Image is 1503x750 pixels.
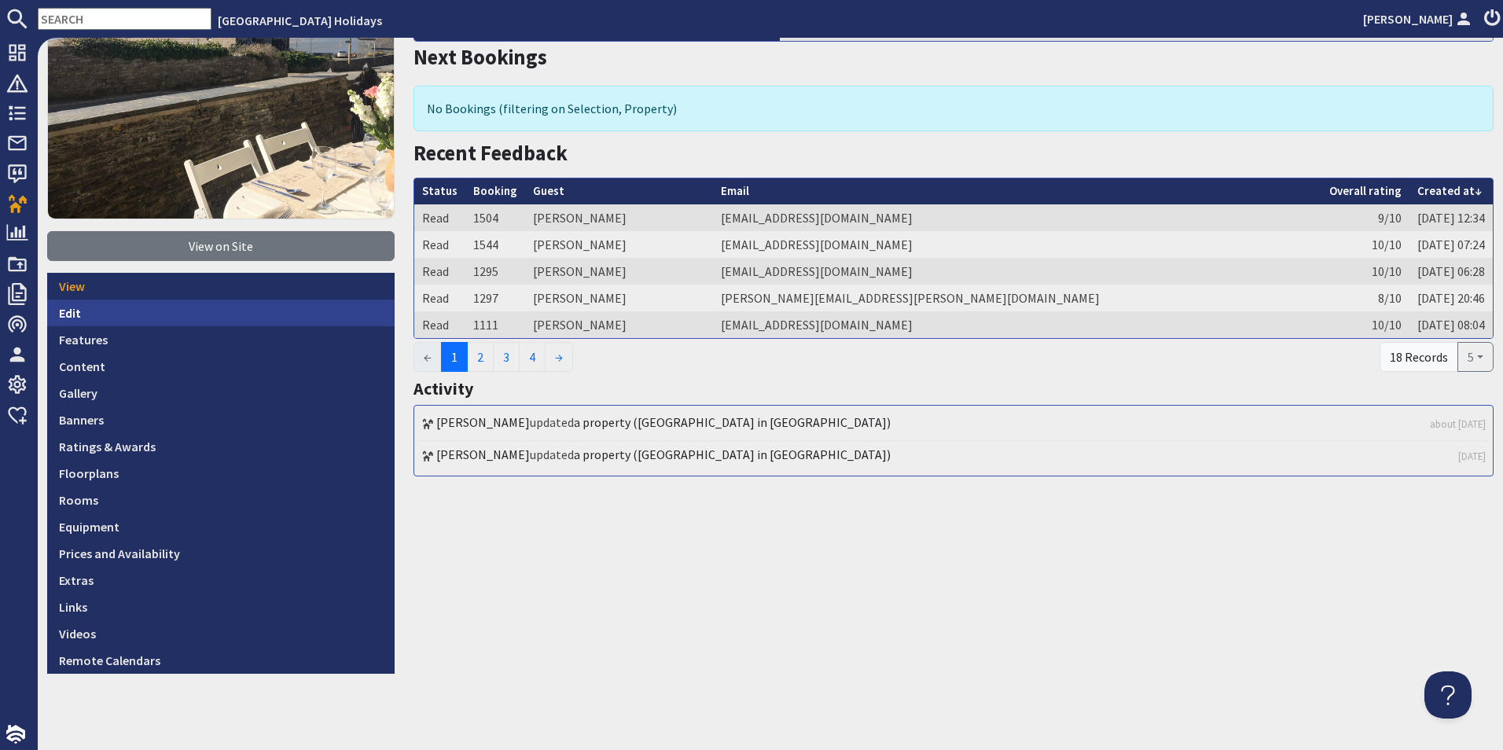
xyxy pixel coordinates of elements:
td: [PERSON_NAME][EMAIL_ADDRESS][PERSON_NAME][DOMAIN_NAME] [713,285,1321,311]
td: Read [414,258,465,285]
a: 2 [467,342,494,372]
td: [DATE] 07:24 [1409,231,1493,258]
a: 4 [519,342,546,372]
li: updated [418,442,1489,472]
a: Activity [413,377,473,399]
a: Links [47,594,395,620]
a: [PERSON_NAME] [436,447,530,462]
td: Read [414,231,465,258]
td: 9/10 [1321,204,1409,231]
a: Guest [533,183,564,198]
a: 1544 [473,237,498,252]
td: [DATE] 20:46 [1409,285,1493,311]
a: Videos [47,620,395,647]
a: [GEOGRAPHIC_DATA] Holidays [218,13,382,28]
td: [PERSON_NAME] [525,231,713,258]
iframe: Toggle Customer Support [1424,671,1472,719]
a: Next Bookings [413,44,547,70]
span: 1 [441,342,468,372]
a: Gallery [47,380,395,406]
td: [DATE] 12:34 [1409,204,1493,231]
a: Ratings & Awards [47,433,395,460]
a: 3 [493,342,520,372]
a: → [545,342,573,372]
input: SEARCH [38,8,211,30]
td: 10/10 [1321,231,1409,258]
td: Read [414,311,465,338]
a: Booking [473,183,517,198]
a: Content [47,353,395,380]
div: 18 Records [1380,342,1458,372]
td: [EMAIL_ADDRESS][DOMAIN_NAME] [713,311,1321,338]
a: a property ([GEOGRAPHIC_DATA] in [GEOGRAPHIC_DATA]) [574,447,891,462]
a: Created at [1417,183,1482,198]
a: Equipment [47,513,395,540]
td: [DATE] 06:28 [1409,258,1493,285]
a: View [47,273,395,300]
li: updated [418,410,1489,441]
a: [PERSON_NAME] [1363,9,1475,28]
td: [PERSON_NAME] [525,258,713,285]
a: Rooms [47,487,395,513]
a: Remote Calendars [47,647,395,674]
a: Email [721,183,749,198]
td: [EMAIL_ADDRESS][DOMAIN_NAME] [713,258,1321,285]
a: 1111 [473,317,498,333]
a: 1504 [473,210,498,226]
a: Features [47,326,395,353]
a: Status [422,183,458,198]
a: 1297 [473,290,498,306]
td: Read [414,285,465,311]
button: 5 [1457,342,1494,372]
td: 10/10 [1321,311,1409,338]
a: [PERSON_NAME] [436,414,530,430]
a: View on Site [47,231,395,261]
a: Recent Feedback [413,140,568,166]
td: [EMAIL_ADDRESS][DOMAIN_NAME] [713,204,1321,231]
a: Banners [47,406,395,433]
td: [DATE] 08:04 [1409,311,1493,338]
a: Prices and Availability [47,540,395,567]
a: Extras [47,567,395,594]
a: Edit [47,300,395,326]
td: [EMAIL_ADDRESS][DOMAIN_NAME] [713,231,1321,258]
a: Overall rating [1329,183,1402,198]
td: [PERSON_NAME] [525,311,713,338]
td: 8/10 [1321,285,1409,311]
a: 1295 [473,263,498,279]
a: Floorplans [47,460,395,487]
td: Read [414,204,465,231]
img: staytech_i_w-64f4e8e9ee0a9c174fd5317b4b171b261742d2d393467e5bdba4413f4f884c10.svg [6,725,25,744]
a: a property ([GEOGRAPHIC_DATA] in [GEOGRAPHIC_DATA]) [574,414,891,430]
a: [DATE] [1458,449,1486,464]
td: 10/10 [1321,258,1409,285]
div: No Bookings (filtering on Selection, Property) [413,86,1494,131]
a: about [DATE] [1430,417,1486,432]
td: [PERSON_NAME] [525,204,713,231]
td: [PERSON_NAME] [525,285,713,311]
